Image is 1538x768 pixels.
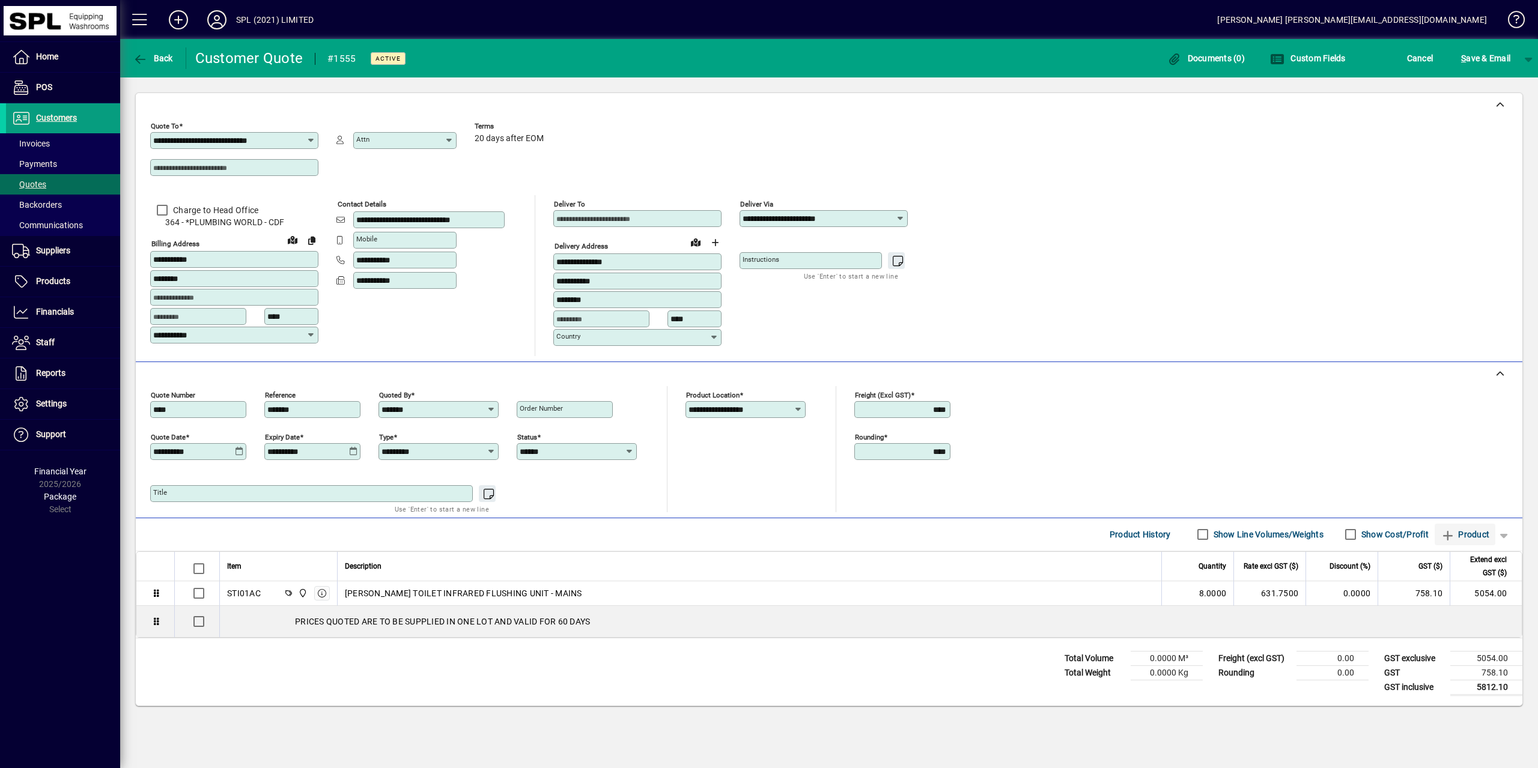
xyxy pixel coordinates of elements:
[1378,665,1450,680] td: GST
[36,429,66,439] span: Support
[36,276,70,286] span: Products
[283,230,302,249] a: View on map
[554,200,585,208] mat-label: Deliver To
[153,488,167,497] mat-label: Title
[171,204,258,216] label: Charge to Head Office
[36,337,55,347] span: Staff
[159,9,198,31] button: Add
[151,432,186,441] mat-label: Quote date
[1212,665,1296,680] td: Rounding
[1131,665,1203,680] td: 0.0000 Kg
[36,307,74,316] span: Financials
[6,389,120,419] a: Settings
[1378,581,1450,606] td: 758.10
[1199,560,1226,573] span: Quantity
[1105,524,1176,545] button: Product History
[705,233,725,252] button: Choose address
[1455,47,1516,69] button: Save & Email
[475,134,544,144] span: 20 days after EOM
[1435,524,1495,545] button: Product
[6,236,120,266] a: Suppliers
[1199,587,1227,599] span: 8.0000
[1378,680,1450,695] td: GST inclusive
[855,390,911,399] mat-label: Freight (excl GST)
[1296,651,1369,665] td: 0.00
[6,195,120,215] a: Backorders
[133,53,173,63] span: Back
[36,113,77,122] span: Customers
[130,47,176,69] button: Back
[198,9,236,31] button: Profile
[295,587,309,600] span: SPL (2021) Limited
[1378,651,1450,665] td: GST exclusive
[327,49,356,68] div: #1555
[151,390,195,399] mat-label: Quote number
[475,122,547,130] span: Terms
[1441,525,1489,544] span: Product
[6,42,120,72] a: Home
[36,246,70,255] span: Suppliers
[227,560,242,573] span: Item
[356,135,369,144] mat-label: Attn
[1407,49,1433,68] span: Cancel
[227,587,261,599] div: STI01AC
[1330,560,1370,573] span: Discount (%)
[686,390,740,399] mat-label: Product location
[12,200,62,210] span: Backorders
[1110,525,1171,544] span: Product History
[1418,560,1442,573] span: GST ($)
[6,133,120,154] a: Invoices
[1450,680,1522,695] td: 5812.10
[6,154,120,174] a: Payments
[379,432,394,441] mat-label: Type
[804,269,898,283] mat-hint: Use 'Enter' to start a new line
[6,328,120,358] a: Staff
[743,255,779,264] mat-label: Instructions
[6,297,120,327] a: Financials
[220,606,1522,637] div: PRICES QUOTED ARE TO BE SUPPLIED IN ONE LOT AND VALID FOR 60 DAYS
[855,432,884,441] mat-label: Rounding
[36,82,52,92] span: POS
[6,358,120,389] a: Reports
[1461,49,1510,68] span: ave & Email
[6,215,120,235] a: Communications
[12,180,46,189] span: Quotes
[36,52,58,61] span: Home
[1059,651,1131,665] td: Total Volume
[6,73,120,103] a: POS
[375,55,401,62] span: Active
[1270,53,1346,63] span: Custom Fields
[120,47,186,69] app-page-header-button: Back
[1296,665,1369,680] td: 0.00
[1217,10,1487,29] div: [PERSON_NAME] [PERSON_NAME][EMAIL_ADDRESS][DOMAIN_NAME]
[1499,2,1523,41] a: Knowledge Base
[150,216,318,229] span: 364 - *PLUMBING WORLD - CDF
[6,420,120,450] a: Support
[265,390,296,399] mat-label: Reference
[1267,47,1349,69] button: Custom Fields
[236,10,314,29] div: SPL (2021) LIMITED
[1212,651,1296,665] td: Freight (excl GST)
[379,390,411,399] mat-label: Quoted by
[1167,53,1245,63] span: Documents (0)
[686,232,705,252] a: View on map
[36,368,65,378] span: Reports
[345,560,381,573] span: Description
[556,332,580,340] mat-label: Country
[36,399,67,408] span: Settings
[1461,53,1466,63] span: S
[1131,651,1203,665] td: 0.0000 M³
[1450,665,1522,680] td: 758.10
[1164,47,1248,69] button: Documents (0)
[12,220,83,230] span: Communications
[34,467,87,476] span: Financial Year
[520,404,563,413] mat-label: Order number
[6,267,120,297] a: Products
[1059,665,1131,680] td: Total Weight
[1450,651,1522,665] td: 5054.00
[12,139,50,148] span: Invoices
[517,432,537,441] mat-label: Status
[1359,528,1429,540] label: Show Cost/Profit
[6,174,120,195] a: Quotes
[151,122,179,130] mat-label: Quote To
